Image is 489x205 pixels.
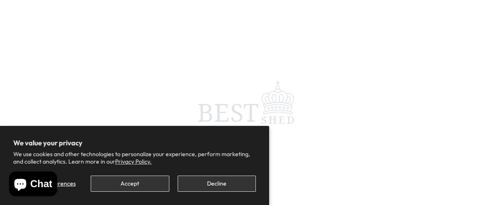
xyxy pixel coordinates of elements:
[13,150,256,165] p: We use cookies and other technologies to personalize your experience, perform marketing, and coll...
[115,158,152,165] a: Privacy Policy.
[13,139,256,147] h2: We value your privacy
[7,171,60,198] inbox-online-store-chat: Shopify online store chat
[178,176,256,192] button: Decline
[91,176,169,192] button: Accept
